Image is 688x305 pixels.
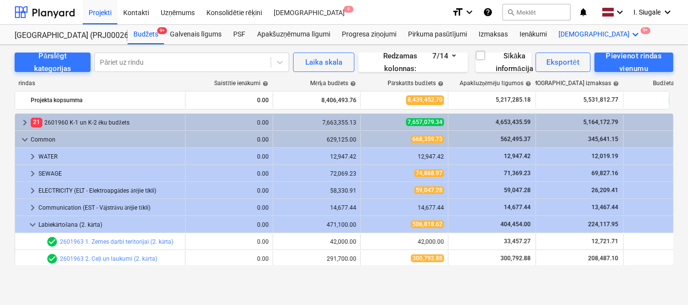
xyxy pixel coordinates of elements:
span: 59,047.28 [503,187,532,194]
div: Projekta kopsumma [31,92,181,108]
div: 0.00 [189,92,269,108]
div: 42,000.00 [277,238,356,245]
div: 0.00 [189,170,269,177]
i: Zināšanu pamats [483,6,493,18]
div: Progresa ziņojumi [336,25,402,44]
i: notifications [578,6,588,18]
div: Pārskatīts budžets [388,80,444,87]
div: Ienākumi [514,25,553,44]
a: Izmaksas [473,25,514,44]
span: help [348,81,356,87]
span: keyboard_arrow_right [27,151,38,162]
div: 42,000.00 [365,238,444,245]
i: keyboard_arrow_down [614,6,626,18]
div: Budžets [128,25,164,44]
button: Pievienot rindas vienumu [595,53,673,72]
div: Redzamas kolonnas : 7/14 [370,50,456,75]
div: 0.00 [189,255,269,262]
div: ELECTRICITY (ELT - Elektroapgādes ārējie tīkli) [38,183,181,198]
span: 300,792.88 [411,254,444,262]
span: 562,495.37 [500,136,532,143]
i: keyboard_arrow_down [464,6,475,18]
span: keyboard_arrow_right [27,168,38,179]
div: 0.00 [189,204,269,211]
span: 668,359.73 [411,135,444,143]
div: WATER [38,149,181,164]
div: 0.00 [189,119,269,126]
i: format_size [452,6,464,18]
span: 5,531,812.77 [582,96,619,104]
div: Mērķa budžets [310,80,356,87]
div: 471,100.00 [277,221,356,228]
span: 7,657,079.34 [406,118,444,126]
span: 224,117.95 [587,221,619,228]
span: 5,164,172.79 [582,119,619,126]
span: Rindas vienumam ir 3 PSF [46,253,58,265]
div: 72,069.23 [277,170,356,177]
span: help [436,81,444,87]
span: help [611,81,619,87]
button: Meklēt [502,4,571,20]
div: [DEMOGRAPHIC_DATA] izmaksas [523,80,619,87]
span: help [523,81,531,87]
span: keyboard_arrow_right [19,117,31,128]
div: Pievienot rindas vienumu [605,50,663,75]
div: Sīkāka informācija [475,50,533,75]
span: 26,209.41 [591,187,619,194]
span: 9+ [157,27,167,34]
div: Apakšuzņēmēju līgumos [460,80,531,87]
a: Apakšuzņēmuma līgumi [251,25,336,44]
span: 300,792.88 [500,255,532,262]
i: keyboard_arrow_down [630,29,642,40]
span: I. Siugale [633,8,661,16]
div: Saistītie ienākumi [214,80,268,87]
span: 506,818.62 [411,220,444,228]
span: 12,721.71 [591,238,619,245]
div: Communication (EST - Vājstrāvu ārējie tīkli) [38,200,181,215]
span: keyboard_arrow_down [19,134,31,145]
div: 14,677.44 [277,204,356,211]
div: 14,677.44 [365,204,444,211]
span: Rindas vienumam ir 1 PSF [46,236,58,248]
a: 2601963 1. Zemes darbi teritorijai (2. kārta) [60,238,173,245]
span: 208,487.10 [587,255,619,262]
span: 345,641.15 [587,136,619,143]
a: PSF [227,25,251,44]
span: 14,677.44 [503,204,532,211]
div: 12,947.42 [365,153,444,160]
span: 74,868.97 [414,169,444,177]
span: 13,467.44 [591,204,619,211]
div: 2601960 K-1 un K-2 ēku budžets [31,115,181,130]
a: Galvenais līgums [164,25,227,44]
div: Pirkuma pasūtījumi [402,25,473,44]
button: Sīkāka informācija [476,53,532,72]
span: 4,653,435.59 [495,119,532,126]
div: 0.00 [189,221,269,228]
div: rindas [15,80,185,87]
div: SEWAGE [38,166,181,181]
span: 12,019.19 [591,153,619,160]
iframe: Chat Widget [639,258,688,305]
span: search [507,8,515,16]
div: Eksportēt [546,56,579,69]
div: 58,330.91 [277,187,356,194]
a: Budžets9+ [128,25,164,44]
div: 12,947.42 [277,153,356,160]
div: 8,406,493.76 [277,92,356,108]
div: Common [31,132,181,147]
div: Labiekārtošana (2. kārta) [38,217,181,233]
a: 2601963 2. Ceļi un laukumi (2. kārta) [60,255,157,262]
span: 59,047.28 [414,186,444,194]
div: 291,700.00 [277,255,356,262]
span: keyboard_arrow_down [27,219,38,231]
span: help [260,81,268,87]
div: Laika skala [305,56,342,69]
span: 69,827.16 [591,170,619,177]
span: 404,454.00 [500,221,532,228]
span: 33,457.27 [503,238,532,245]
div: [GEOGRAPHIC_DATA] (PRJ0002627, K-1 un K-2(2.kārta) 2601960 [15,31,116,41]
